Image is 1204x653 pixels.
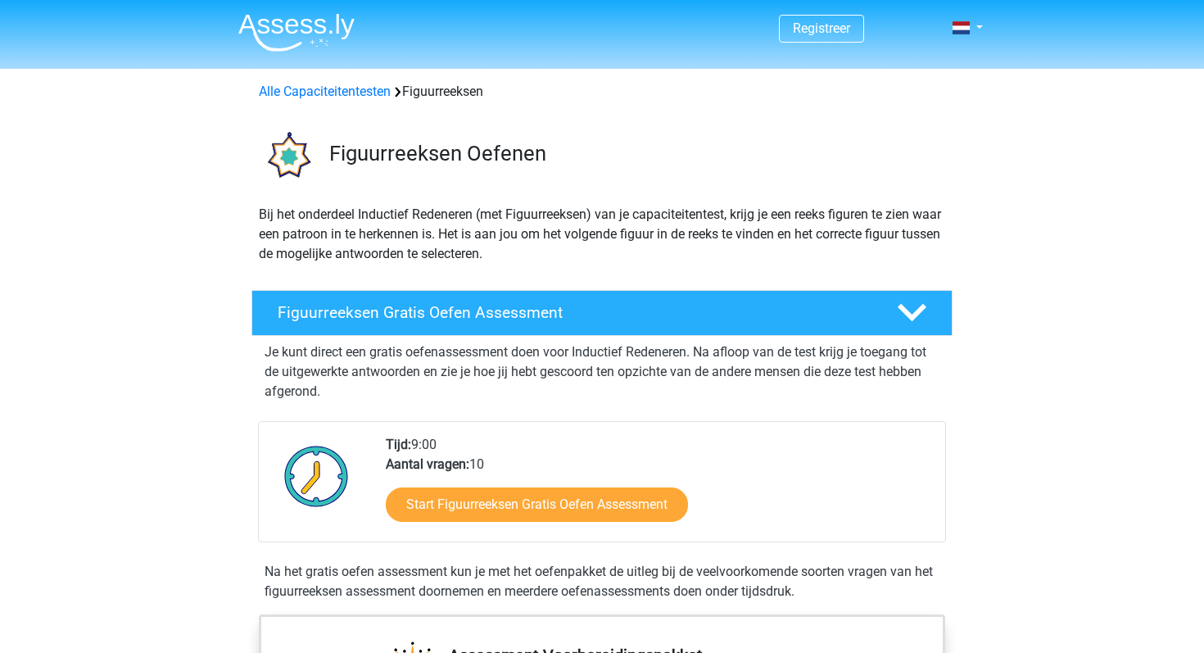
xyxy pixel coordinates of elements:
div: Na het gratis oefen assessment kun je met het oefenpakket de uitleg bij de veelvoorkomende soorte... [258,562,946,601]
img: figuurreeksen [252,121,322,191]
h3: Figuurreeksen Oefenen [329,141,939,166]
img: Klok [275,435,358,517]
b: Tijd: [386,437,411,452]
b: Aantal vragen: [386,456,469,472]
p: Bij het onderdeel Inductief Redeneren (met Figuurreeksen) van je capaciteitentest, krijg je een r... [259,205,945,264]
div: Figuurreeksen [252,82,952,102]
div: 9:00 10 [373,435,944,542]
h4: Figuurreeksen Gratis Oefen Assessment [278,303,871,322]
a: Registreer [793,20,850,36]
img: Assessly [238,13,355,52]
p: Je kunt direct een gratis oefenassessment doen voor Inductief Redeneren. Na afloop van de test kr... [265,342,939,401]
a: Alle Capaciteitentesten [259,84,391,99]
a: Figuurreeksen Gratis Oefen Assessment [245,290,959,336]
a: Start Figuurreeksen Gratis Oefen Assessment [386,487,688,522]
